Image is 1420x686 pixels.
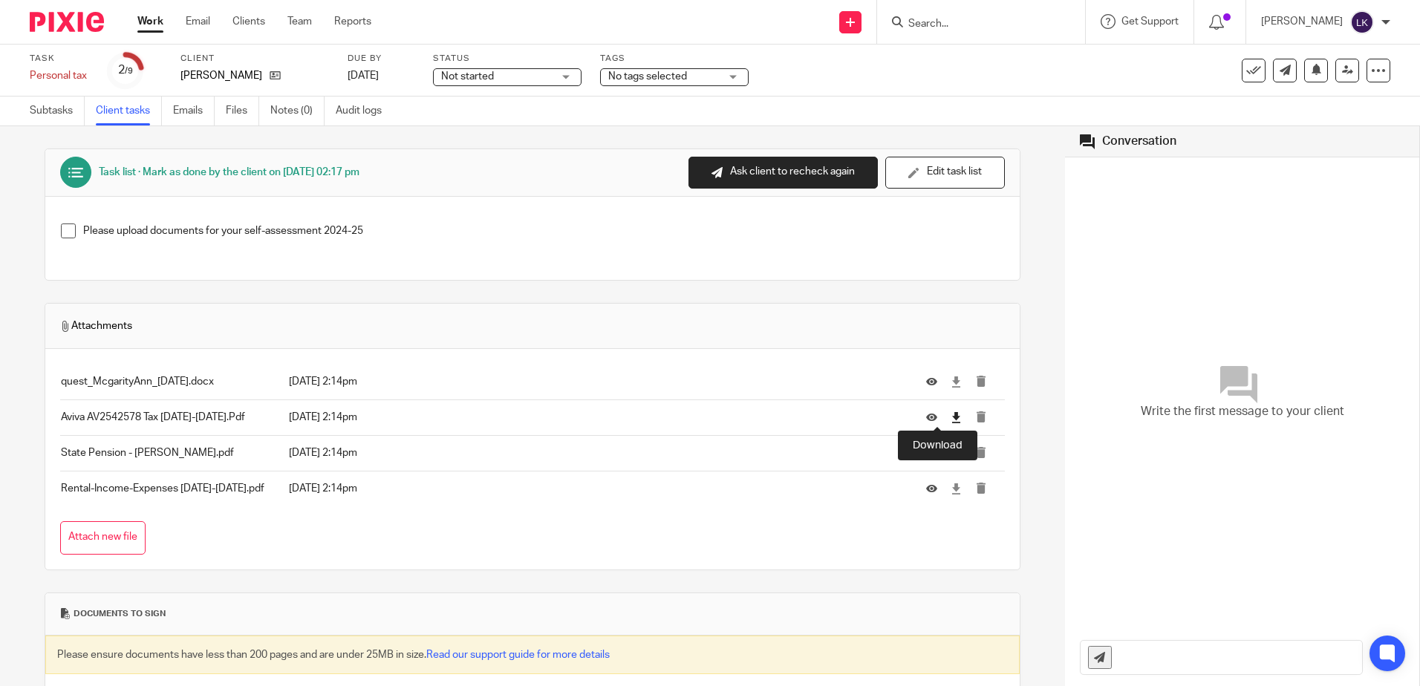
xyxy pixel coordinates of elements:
[1121,16,1179,27] span: Get Support
[30,12,104,32] img: Pixie
[951,481,962,496] a: Download
[1261,14,1343,29] p: [PERSON_NAME]
[60,521,146,555] button: Attach new file
[30,53,89,65] label: Task
[61,481,281,496] p: Rental-Income-Expenses [DATE]-[DATE].pdf
[118,62,133,79] div: 2
[60,318,132,333] span: Attachments
[334,14,371,29] a: Reports
[951,374,962,389] a: Download
[173,97,215,125] a: Emails
[74,608,166,620] span: Documents to sign
[30,68,89,83] div: Personal tax
[30,97,85,125] a: Subtasks
[289,374,904,389] p: [DATE] 2:14pm
[426,650,610,660] a: Read our support guide for more details
[137,14,163,29] a: Work
[336,97,393,125] a: Audit logs
[226,97,259,125] a: Files
[289,481,904,496] p: [DATE] 2:14pm
[907,18,1040,31] input: Search
[125,67,133,75] small: /9
[61,445,281,460] p: State Pension - [PERSON_NAME].pdf
[441,71,494,82] span: Not started
[608,71,687,82] span: No tags selected
[433,53,582,65] label: Status
[186,14,210,29] a: Email
[45,636,1020,674] div: Please ensure documents have less than 200 pages and are under 25MB in size.
[600,53,749,65] label: Tags
[180,53,329,65] label: Client
[287,14,312,29] a: Team
[232,14,265,29] a: Clients
[270,97,325,125] a: Notes (0)
[1350,10,1374,34] img: svg%3E
[289,445,904,460] p: [DATE] 2:14pm
[951,445,962,460] a: Download
[61,374,281,389] p: quest_McgarityAnn_[DATE].docx
[83,223,1005,238] p: Please upload documents for your self-assessment 2024-25
[180,68,262,83] p: [PERSON_NAME]
[951,410,962,425] a: Download
[348,53,414,65] label: Due by
[61,410,281,425] p: Aviva AV2542578 Tax [DATE]-[DATE].Pdf
[289,410,904,425] p: [DATE] 2:14pm
[99,165,359,180] div: Task list · Mark as done by the client on [DATE] 02:17 pm
[1141,403,1344,420] span: Write the first message to your client
[348,71,379,81] span: [DATE]
[1102,134,1176,149] div: Conversation
[688,157,878,189] button: Ask client to recheck again
[96,97,162,125] a: Client tasks
[885,157,1005,189] button: Edit task list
